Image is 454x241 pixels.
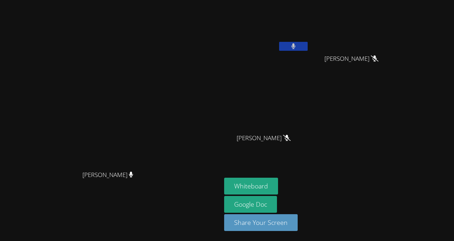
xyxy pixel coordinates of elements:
[224,196,277,213] a: Google Doc
[237,133,291,143] span: [PERSON_NAME]
[82,170,133,180] span: [PERSON_NAME]
[224,214,298,231] button: Share Your Screen
[224,178,278,195] button: Whiteboard
[324,54,378,64] span: [PERSON_NAME]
